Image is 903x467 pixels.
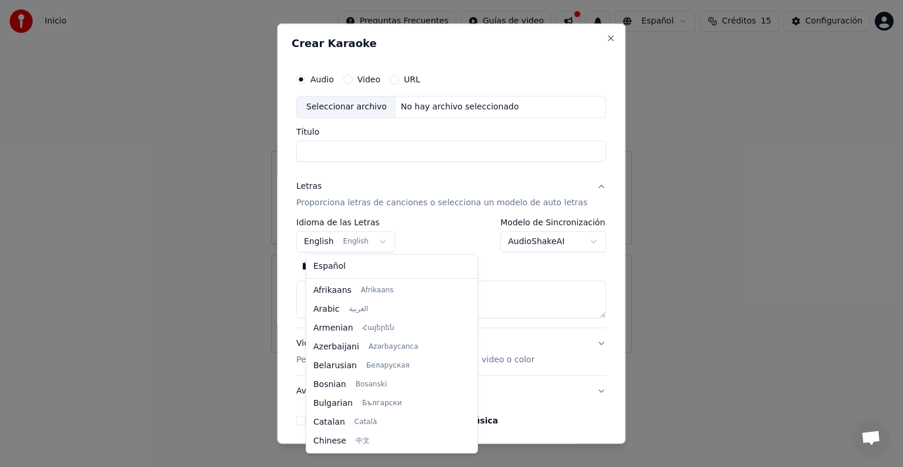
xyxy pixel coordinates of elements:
[354,418,377,427] span: Català
[313,341,359,353] span: Azerbaijani
[356,380,387,389] span: Bosanski
[313,360,357,372] span: Belarusian
[313,261,346,272] span: Español
[363,323,394,333] span: Հայերեն
[313,398,353,409] span: Bulgarian
[313,416,345,428] span: Catalan
[366,361,410,371] span: Беларуская
[362,399,402,408] span: Български
[369,342,418,352] span: Azərbaycanca
[313,285,352,296] span: Afrikaans
[313,303,339,315] span: Arabic
[313,379,346,391] span: Bosnian
[313,322,353,334] span: Armenian
[356,436,370,446] span: 中文
[313,435,346,447] span: Chinese
[361,286,394,295] span: Afrikaans
[349,305,368,314] span: العربية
